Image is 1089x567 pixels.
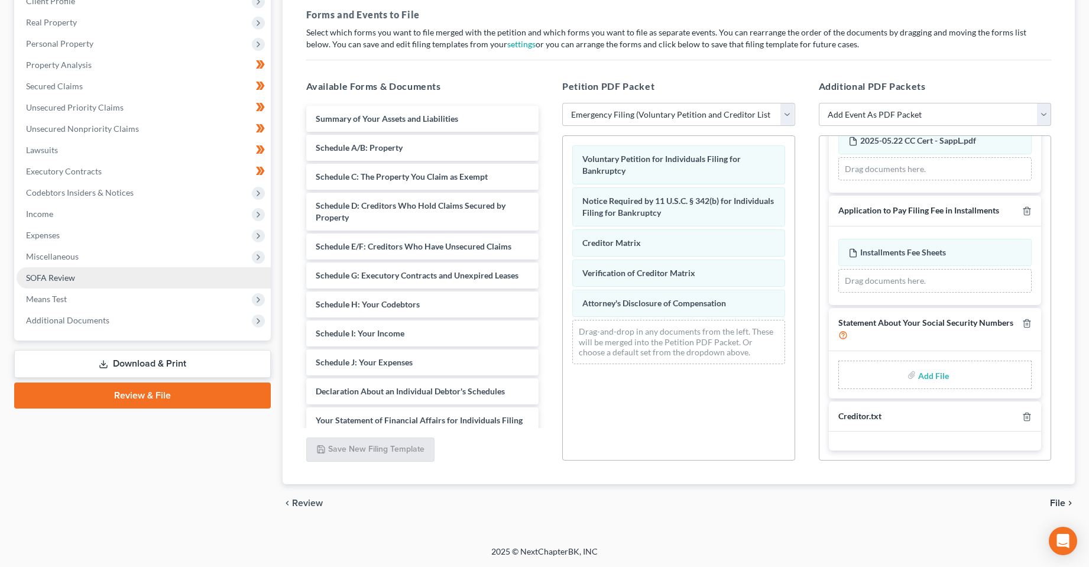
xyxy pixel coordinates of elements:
[562,80,654,92] span: Petition PDF Packet
[17,97,271,118] a: Unsecured Priority Claims
[14,383,271,409] a: Review & File
[838,205,999,215] span: Application to Pay Filing Fee in Installments
[26,187,134,197] span: Codebtors Insiders & Notices
[316,415,523,437] span: Your Statement of Financial Affairs for Individuals Filing for Bankruptcy
[1050,498,1065,508] span: File
[26,145,58,155] span: Lawsuits
[838,411,881,422] div: Creditor.txt
[316,357,413,367] span: Schedule J: Your Expenses
[26,17,77,27] span: Real Property
[26,294,67,304] span: Means Test
[26,166,102,176] span: Executory Contracts
[316,114,458,124] span: Summary of Your Assets and Liabilities
[292,498,323,508] span: Review
[316,200,505,222] span: Schedule D: Creditors Who Hold Claims Secured by Property
[316,328,404,338] span: Schedule I: Your Income
[582,268,695,278] span: Verification of Creditor Matrix
[306,27,1052,50] p: Select which forms you want to file merged with the petition and which forms you want to file as ...
[26,102,124,112] span: Unsecured Priority Claims
[17,54,271,76] a: Property Analysis
[582,298,726,308] span: Attorney's Disclosure of Compensation
[860,135,976,145] span: 2025-05.22 CC Cert - SappL.pdf
[582,238,641,248] span: Creditor Matrix
[283,498,292,508] i: chevron_left
[208,546,881,567] div: 2025 © NextChapterBK, INC
[283,498,335,508] button: chevron_left Review
[819,79,1052,93] h5: Additional PDF Packets
[838,269,1032,293] div: Drag documents here.
[582,196,774,218] span: Notice Required by 11 U.S.C. § 342(b) for Individuals Filing for Bankruptcy
[306,438,435,462] button: Save New Filing Template
[306,8,1052,22] h5: Forms and Events to File
[17,267,271,289] a: SOFA Review
[572,320,785,364] div: Drag-and-drop in any documents from the left. These will be merged into the Petition PDF Packet. ...
[26,230,60,240] span: Expenses
[17,118,271,140] a: Unsecured Nonpriority Claims
[26,124,139,134] span: Unsecured Nonpriority Claims
[316,270,518,280] span: Schedule G: Executory Contracts and Unexpired Leases
[838,317,1013,328] span: Statement About Your Social Security Numbers
[26,273,75,283] span: SOFA Review
[838,157,1032,181] div: Drag documents here.
[316,241,511,251] span: Schedule E/F: Creditors Who Have Unsecured Claims
[17,140,271,161] a: Lawsuits
[1049,527,1077,555] div: Open Intercom Messenger
[17,161,271,182] a: Executory Contracts
[14,350,271,378] a: Download & Print
[26,315,109,325] span: Additional Documents
[316,171,488,182] span: Schedule C: The Property You Claim as Exempt
[26,81,83,91] span: Secured Claims
[860,247,946,257] span: Installments Fee Sheets
[1065,498,1075,508] i: chevron_right
[316,299,420,309] span: Schedule H: Your Codebtors
[26,60,92,70] span: Property Analysis
[507,39,536,49] a: settings
[582,154,741,176] span: Voluntary Petition for Individuals Filing for Bankruptcy
[316,142,403,153] span: Schedule A/B: Property
[26,38,93,48] span: Personal Property
[26,251,79,261] span: Miscellaneous
[306,79,539,93] h5: Available Forms & Documents
[17,76,271,97] a: Secured Claims
[316,386,505,396] span: Declaration About an Individual Debtor's Schedules
[26,209,53,219] span: Income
